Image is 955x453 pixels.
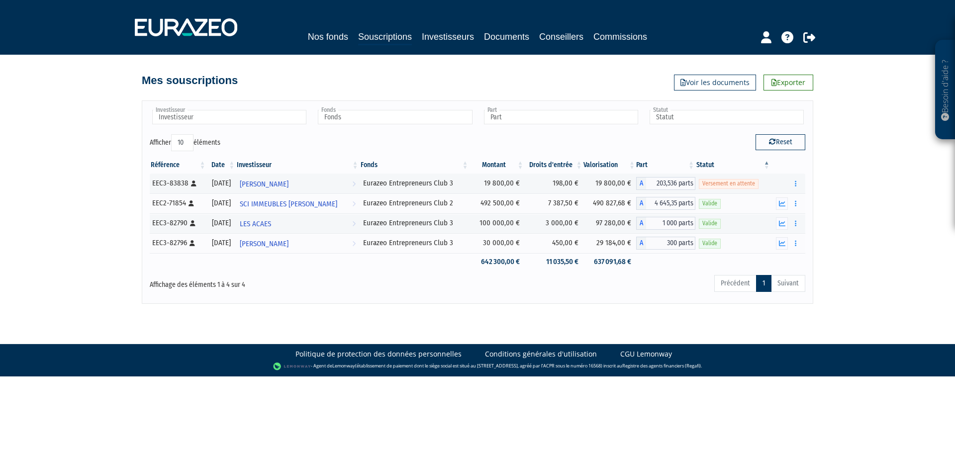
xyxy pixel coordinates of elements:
i: Voir l'investisseur [352,175,356,193]
div: EEC3-82790 [152,218,203,228]
i: [Français] Personne physique [190,220,195,226]
div: A - Eurazeo Entrepreneurs Club 3 [636,217,695,230]
div: [DATE] [210,178,232,188]
a: Investisseurs [422,30,474,44]
th: Part: activer pour trier la colonne par ordre croissant [636,157,695,174]
a: [PERSON_NAME] [236,174,359,193]
td: 100 000,00 € [470,213,525,233]
th: Référence : activer pour trier la colonne par ordre croissant [150,157,206,174]
th: Statut : activer pour trier la colonne par ordre d&eacute;croissant [695,157,771,174]
div: A - Eurazeo Entrepreneurs Club 2 [636,197,695,210]
a: Conseillers [539,30,583,44]
i: Voir l'investisseur [352,235,356,253]
span: A [636,177,646,190]
select: Afficheréléments [171,134,193,151]
span: [PERSON_NAME] [240,235,288,253]
a: Lemonway [332,362,355,369]
td: 492 500,00 € [470,193,525,213]
span: 4 645,35 parts [646,197,695,210]
div: A - Eurazeo Entrepreneurs Club 3 [636,177,695,190]
div: Eurazeo Entrepreneurs Club 3 [363,178,466,188]
div: [DATE] [210,198,232,208]
th: Droits d'entrée: activer pour trier la colonne par ordre croissant [525,157,583,174]
div: [DATE] [210,238,232,248]
div: EEC2-71854 [152,198,203,208]
a: Exporter [764,75,813,91]
div: A - Eurazeo Entrepreneurs Club 3 [636,237,695,250]
a: Commissions [593,30,647,44]
a: CGU Lemonway [620,349,672,359]
h4: Mes souscriptions [142,75,238,87]
span: 1 000 parts [646,217,695,230]
span: A [636,237,646,250]
th: Investisseur: activer pour trier la colonne par ordre croissant [236,157,359,174]
div: - Agent de (établissement de paiement dont le siège social est situé au [STREET_ADDRESS], agréé p... [10,362,945,371]
td: 19 800,00 € [470,174,525,193]
div: Eurazeo Entrepreneurs Club 2 [363,198,466,208]
a: Conditions générales d'utilisation [485,349,597,359]
div: Affichage des éléments 1 à 4 sur 4 [150,274,414,290]
button: Reset [756,134,805,150]
a: SCI IMMEUBLES [PERSON_NAME] [236,193,359,213]
p: Besoin d'aide ? [940,45,951,135]
a: LES ACAES [236,213,359,233]
td: 637 091,68 € [583,253,637,271]
span: Valide [699,199,721,208]
td: 3 000,00 € [525,213,583,233]
a: 1 [756,275,771,292]
a: Politique de protection des données personnelles [295,349,462,359]
i: [Français] Personne physique [190,240,195,246]
div: Eurazeo Entrepreneurs Club 3 [363,218,466,228]
div: Eurazeo Entrepreneurs Club 3 [363,238,466,248]
label: Afficher éléments [150,134,220,151]
td: 30 000,00 € [470,233,525,253]
i: Voir l'investisseur [352,215,356,233]
td: 198,00 € [525,174,583,193]
a: Documents [484,30,529,44]
th: Montant: activer pour trier la colonne par ordre croissant [470,157,525,174]
div: EEC3-83838 [152,178,203,188]
a: Souscriptions [358,30,412,45]
span: LES ACAES [240,215,271,233]
a: Voir les documents [674,75,756,91]
span: SCI IMMEUBLES [PERSON_NAME] [240,195,337,213]
img: 1732889491-logotype_eurazeo_blanc_rvb.png [135,18,237,36]
a: Nos fonds [308,30,348,44]
i: [Français] Personne physique [189,200,194,206]
span: 300 parts [646,237,695,250]
th: Fonds: activer pour trier la colonne par ordre croissant [360,157,470,174]
span: Valide [699,219,721,228]
th: Date: activer pour trier la colonne par ordre croissant [206,157,236,174]
td: 642 300,00 € [470,253,525,271]
img: logo-lemonway.png [273,362,311,371]
span: [PERSON_NAME] [240,175,288,193]
span: A [636,217,646,230]
td: 29 184,00 € [583,233,637,253]
th: Valorisation: activer pour trier la colonne par ordre croissant [583,157,637,174]
a: Registre des agents financiers (Regafi) [622,362,701,369]
td: 450,00 € [525,233,583,253]
span: Valide [699,239,721,248]
span: 203,536 parts [646,177,695,190]
span: Versement en attente [699,179,759,188]
td: 19 800,00 € [583,174,637,193]
div: [DATE] [210,218,232,228]
i: Voir l'investisseur [352,195,356,213]
td: 97 280,00 € [583,213,637,233]
td: 11 035,50 € [525,253,583,271]
a: [PERSON_NAME] [236,233,359,253]
i: [Français] Personne physique [191,181,196,186]
span: A [636,197,646,210]
td: 7 387,50 € [525,193,583,213]
div: EEC3-82796 [152,238,203,248]
td: 490 827,68 € [583,193,637,213]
